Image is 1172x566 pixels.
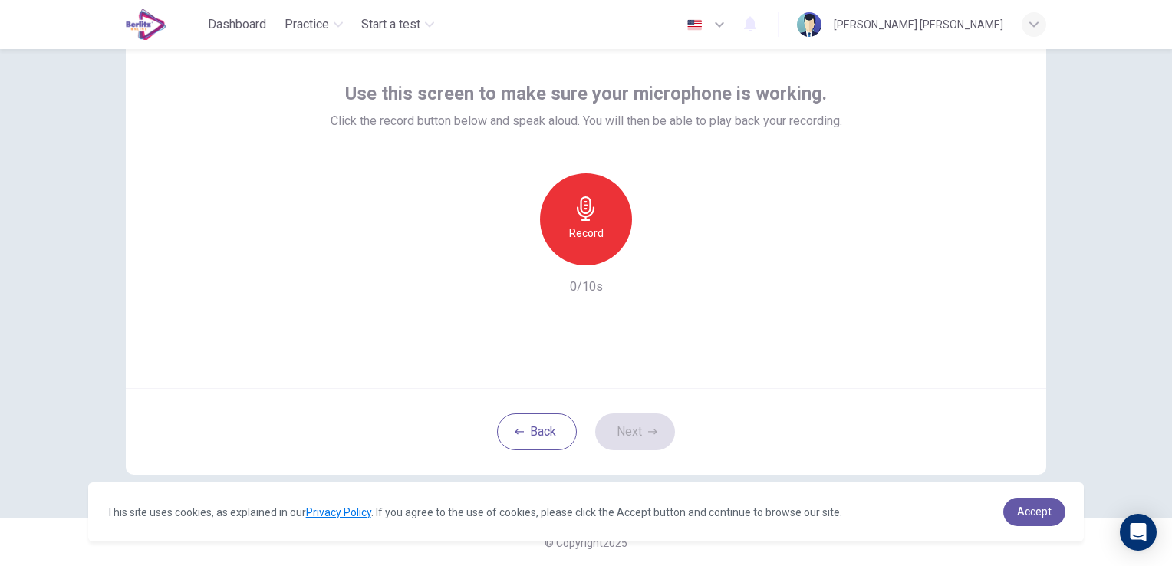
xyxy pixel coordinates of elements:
[1017,505,1052,518] span: Accept
[570,278,603,296] h6: 0/10s
[545,537,627,549] span: © Copyright 2025
[331,112,842,130] span: Click the record button below and speak aloud. You will then be able to play back your recording.
[278,11,349,38] button: Practice
[285,15,329,34] span: Practice
[88,482,1085,541] div: cookieconsent
[797,12,821,37] img: Profile picture
[1120,514,1157,551] div: Open Intercom Messenger
[126,9,166,40] img: EduSynch logo
[202,11,272,38] button: Dashboard
[497,413,577,450] button: Back
[569,224,604,242] h6: Record
[685,19,704,31] img: en
[1003,498,1065,526] a: dismiss cookie message
[107,506,842,518] span: This site uses cookies, as explained in our . If you agree to the use of cookies, please click th...
[540,173,632,265] button: Record
[361,15,420,34] span: Start a test
[355,11,440,38] button: Start a test
[834,15,1003,34] div: [PERSON_NAME] [PERSON_NAME]
[306,506,371,518] a: Privacy Policy
[126,9,202,40] a: EduSynch logo
[208,15,266,34] span: Dashboard
[345,81,827,106] span: Use this screen to make sure your microphone is working.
